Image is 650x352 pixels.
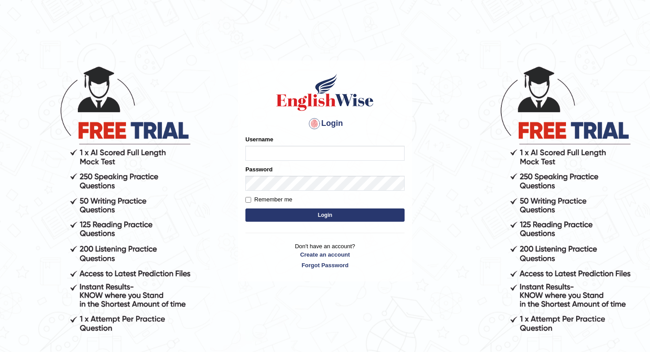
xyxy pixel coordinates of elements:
input: Remember me [245,197,251,203]
a: Create an account [245,250,405,259]
h4: Login [245,117,405,131]
a: Forgot Password [245,261,405,269]
p: Don't have an account? [245,242,405,269]
img: Logo of English Wise sign in for intelligent practice with AI [275,72,375,112]
label: Remember me [245,195,292,204]
label: Username [245,135,273,144]
label: Password [245,165,272,174]
button: Login [245,208,405,222]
